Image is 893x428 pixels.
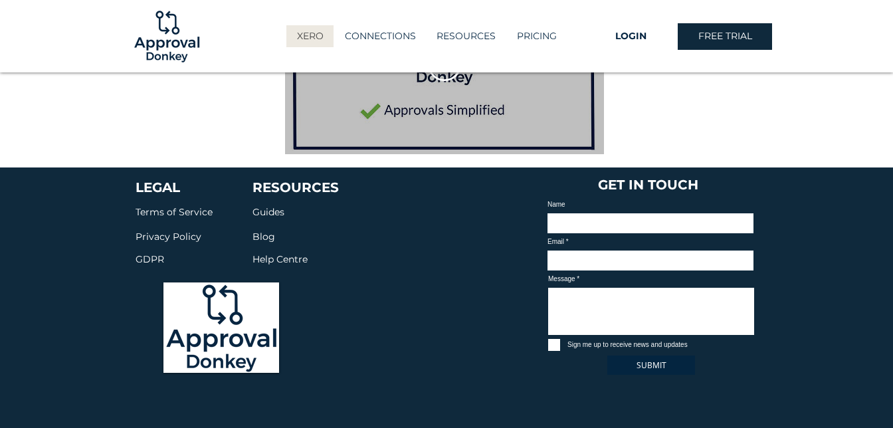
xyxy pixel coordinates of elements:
a: CONNECTIONS [334,25,426,47]
span: Terms of Service [136,206,213,218]
a: Terms of Service [136,205,213,218]
div: RESOURCES [426,25,506,47]
a: GDPR [136,251,164,266]
a: XERO [286,25,334,47]
a: Guides [252,203,284,219]
img: Logo-01_edited.png [163,282,279,373]
p: RESOURCES [430,25,502,47]
p: XERO [290,25,330,47]
p: PRICING [510,25,563,47]
span: FREE TRIAL [698,30,752,43]
nav: Site [270,25,583,47]
span: Privacy Policy [136,231,201,243]
button: SUBMIT [607,356,695,375]
span: Blog [252,231,275,243]
span: LOGIN [615,30,646,43]
span: GDPR [136,253,164,265]
span: Sign me up to receive news and updates [567,341,688,348]
a: LOGIN [583,23,678,50]
a: LEGAL [136,179,180,195]
label: Name [547,201,753,208]
label: Email [547,239,753,245]
button: Play video [428,48,461,81]
span: Help Centre [252,253,308,265]
span: SUBMIT [637,360,666,371]
a: Blog [252,228,275,243]
img: Logo-01.png [131,1,203,72]
a: PRICING [506,25,567,47]
label: Message [548,276,754,282]
p: CONNECTIONS [338,25,423,47]
span: Guides [252,206,284,218]
span: GET IN TOUCH [598,177,698,193]
a: FREE TRIAL [678,23,772,50]
a: Help Centre [252,251,308,266]
a: Privacy Policy [136,228,201,243]
span: RESOURCES [252,179,339,195]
